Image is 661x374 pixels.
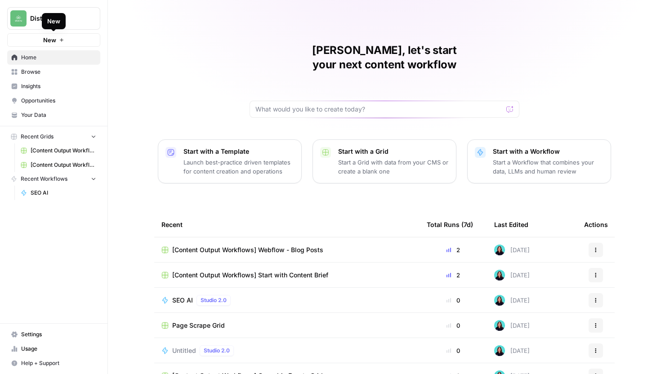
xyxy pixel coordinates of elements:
[494,345,505,356] img: jcrg0t4jfctcgxwtr4jha4uiqmre
[494,212,528,237] div: Last Edited
[7,93,100,108] a: Opportunities
[7,356,100,370] button: Help + Support
[338,158,449,176] p: Start a Grid with data from your CMS or create a blank one
[204,347,230,355] span: Studio 2.0
[7,50,100,65] a: Home
[201,296,227,304] span: Studio 2.0
[21,53,96,62] span: Home
[17,158,100,172] a: [Content Output Workflows] Start with Content Brief
[31,189,96,197] span: SEO AI
[183,147,294,156] p: Start with a Template
[7,7,100,30] button: Workspace: Distru
[7,33,100,47] button: New
[21,359,96,367] span: Help + Support
[21,330,96,338] span: Settings
[427,296,480,305] div: 0
[427,321,480,330] div: 0
[427,212,473,237] div: Total Runs (7d)
[7,108,100,122] a: Your Data
[161,245,412,254] a: [Content Output Workflows] Webflow - Blog Posts
[172,245,323,254] span: [Content Output Workflows] Webflow - Blog Posts
[427,346,480,355] div: 0
[250,43,519,72] h1: [PERSON_NAME], let's start your next content workflow
[313,139,456,183] button: Start with a GridStart a Grid with data from your CMS or create a blank one
[494,295,530,306] div: [DATE]
[21,175,67,183] span: Recent Workflows
[494,270,530,280] div: [DATE]
[183,158,294,176] p: Launch best-practice driven templates for content creation and operations
[493,147,603,156] p: Start with a Workflow
[17,143,100,158] a: [Content Output Workflows] Webflow - Blog Posts
[7,79,100,93] a: Insights
[7,327,100,342] a: Settings
[31,161,96,169] span: [Content Output Workflows] Start with Content Brief
[161,295,412,306] a: SEO AIStudio 2.0
[172,346,196,355] span: Untitled
[494,295,505,306] img: jcrg0t4jfctcgxwtr4jha4uiqmre
[158,139,302,183] button: Start with a TemplateLaunch best-practice driven templates for content creation and operations
[172,321,225,330] span: Page Scrape Grid
[161,271,412,280] a: [Content Output Workflows] Start with Content Brief
[21,68,96,76] span: Browse
[47,17,60,26] div: New
[17,186,100,200] a: SEO AI
[172,296,193,305] span: SEO AI
[31,147,96,155] span: [Content Output Workflows] Webflow - Blog Posts
[21,111,96,119] span: Your Data
[21,82,96,90] span: Insights
[494,245,505,255] img: jcrg0t4jfctcgxwtr4jha4uiqmre
[427,245,480,254] div: 2
[7,172,100,186] button: Recent Workflows
[7,342,100,356] a: Usage
[493,158,603,176] p: Start a Workflow that combines your data, LLMs and human review
[494,245,530,255] div: [DATE]
[494,345,530,356] div: [DATE]
[467,139,611,183] button: Start with a WorkflowStart a Workflow that combines your data, LLMs and human review
[21,97,96,105] span: Opportunities
[494,270,505,280] img: jcrg0t4jfctcgxwtr4jha4uiqmre
[427,271,480,280] div: 2
[10,10,27,27] img: Distru Logo
[30,14,85,23] span: Distru
[255,105,503,114] input: What would you like to create today?
[161,321,412,330] a: Page Scrape Grid
[584,212,608,237] div: Actions
[172,271,328,280] span: [Content Output Workflows] Start with Content Brief
[161,345,412,356] a: UntitledStudio 2.0
[338,147,449,156] p: Start with a Grid
[21,345,96,353] span: Usage
[161,212,412,237] div: Recent
[7,65,100,79] a: Browse
[494,320,530,331] div: [DATE]
[21,133,54,141] span: Recent Grids
[7,130,100,143] button: Recent Grids
[494,320,505,331] img: jcrg0t4jfctcgxwtr4jha4uiqmre
[43,36,56,45] span: New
